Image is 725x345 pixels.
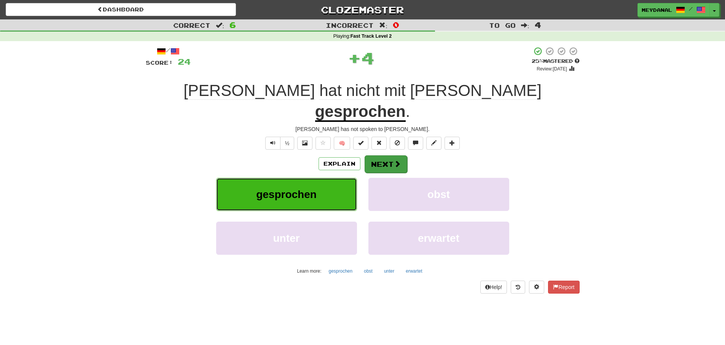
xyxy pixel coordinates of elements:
button: Ignore sentence (alt+i) [390,137,405,150]
button: 🧠 [334,137,350,150]
button: unter [380,265,398,277]
span: To go [489,21,516,29]
a: Dashboard [6,3,236,16]
span: 24 [178,57,191,66]
button: erwartet [402,265,426,277]
strong: Fast Track Level 2 [351,34,392,39]
button: Report [548,281,579,294]
small: Learn more: [297,268,321,274]
button: Play sentence audio (ctl+space) [265,137,280,150]
button: unter [216,222,357,255]
span: / [689,6,693,11]
button: obst [368,178,509,211]
span: gesprochen [256,188,317,200]
span: [PERSON_NAME] [183,81,315,100]
span: Score: [146,59,173,66]
button: obst [360,265,377,277]
button: Round history (alt+y) [511,281,525,294]
span: 0 [393,20,399,29]
span: [PERSON_NAME] [410,81,541,100]
div: / [146,46,191,56]
button: ½ [280,137,295,150]
span: meydanal [642,6,672,13]
span: hat [319,81,341,100]
button: Edit sentence (alt+d) [426,137,441,150]
button: Next [365,155,407,173]
button: erwartet [368,222,509,255]
span: 4 [361,48,374,67]
button: Set this sentence to 100% Mastered (alt+m) [353,137,368,150]
button: Help! [480,281,507,294]
span: Correct [173,21,210,29]
button: Explain [319,157,360,170]
span: Incorrect [326,21,374,29]
span: : [521,22,529,29]
small: Review: [DATE] [537,66,567,72]
span: : [379,22,387,29]
button: gesprochen [216,178,357,211]
span: obst [427,188,450,200]
span: . [406,102,410,120]
span: nicht [346,81,380,100]
span: mit [384,81,406,100]
a: meydanal / [637,3,710,17]
div: Mastered [532,58,580,65]
span: : [216,22,224,29]
button: Discuss sentence (alt+u) [408,137,423,150]
button: Reset to 0% Mastered (alt+r) [371,137,387,150]
div: Text-to-speech controls [264,137,295,150]
span: 6 [229,20,236,29]
div: [PERSON_NAME] has not spoken to [PERSON_NAME]. [146,125,580,133]
span: + [348,46,361,69]
button: Favorite sentence (alt+f) [315,137,331,150]
button: Add to collection (alt+a) [445,137,460,150]
a: Clozemaster [247,3,478,16]
span: erwartet [418,232,459,244]
button: Show image (alt+x) [297,137,312,150]
span: unter [273,232,300,244]
span: 4 [535,20,541,29]
button: gesprochen [325,265,357,277]
u: gesprochen [315,102,406,122]
span: 25 % [532,58,543,64]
